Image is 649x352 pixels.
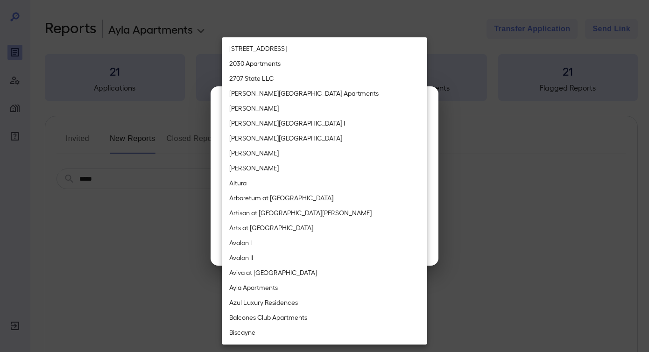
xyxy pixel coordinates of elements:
[222,71,427,86] li: 2707 State LLC
[222,116,427,131] li: [PERSON_NAME][GEOGRAPHIC_DATA] I
[222,176,427,190] li: Altura
[222,220,427,235] li: Arts at [GEOGRAPHIC_DATA]
[222,265,427,280] li: Aviva at [GEOGRAPHIC_DATA]
[222,41,427,56] li: [STREET_ADDRESS]
[222,101,427,116] li: [PERSON_NAME]
[222,146,427,161] li: [PERSON_NAME]
[222,280,427,295] li: Ayla Apartments
[222,205,427,220] li: Artisan at [GEOGRAPHIC_DATA][PERSON_NAME]
[222,235,427,250] li: Avalon I
[222,56,427,71] li: 2030 Apartments
[222,86,427,101] li: [PERSON_NAME][GEOGRAPHIC_DATA] Apartments
[222,161,427,176] li: [PERSON_NAME]
[222,310,427,325] li: Balcones Club Apartments
[222,250,427,265] li: Avalon II
[222,131,427,146] li: [PERSON_NAME][GEOGRAPHIC_DATA]
[222,190,427,205] li: Arboretum at [GEOGRAPHIC_DATA]
[222,325,427,340] li: Biscayne
[222,295,427,310] li: Azul Luxury Residences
